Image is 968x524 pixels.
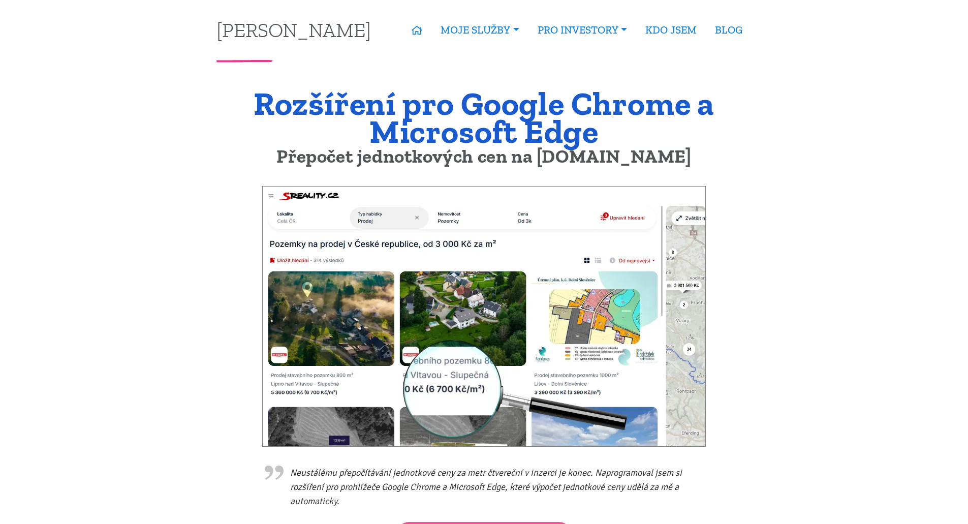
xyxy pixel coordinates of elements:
[216,148,752,165] h2: Přepočet jednotkových cen na [DOMAIN_NAME]
[431,18,528,42] a: MOJE SLUŽBY
[636,18,706,42] a: KDO JSEM
[262,460,706,508] blockquote: Neustálému přepočítávání jednotkové ceny za metr čtvereční v inzerci je konec. Naprogramoval jsem...
[528,18,636,42] a: PRO INVESTORY
[216,20,371,40] a: [PERSON_NAME]
[216,90,752,145] h1: Rozšíření pro Google Chrome a Microsoft Edge
[262,186,706,447] img: Rozšíření pro Sreality
[706,18,752,42] a: BLOG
